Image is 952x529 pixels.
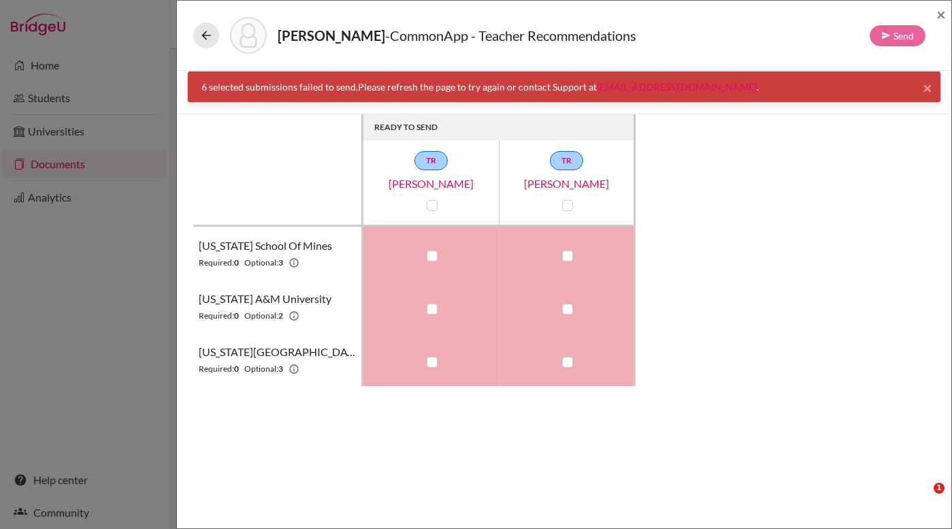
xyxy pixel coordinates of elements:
div: 6 selected submissions failed to send. [201,80,927,94]
span: Required: [199,257,234,269]
iframe: Intercom live chat [906,483,938,515]
th: READY TO SEND [363,114,636,140]
b: 0 [234,363,239,375]
button: Close [936,6,946,22]
b: 0 [234,310,239,322]
b: 2 [278,310,283,322]
span: [US_STATE][GEOGRAPHIC_DATA] [199,344,356,360]
span: Optional: [244,257,278,269]
a: [PERSON_NAME] [363,176,499,192]
b: 3 [278,363,283,375]
b: 3 [278,257,283,269]
a: [EMAIL_ADDRESS][DOMAIN_NAME] [597,81,757,93]
span: [US_STATE] School of Mines [199,238,332,254]
span: Optional: [244,363,278,375]
a: TR [550,151,583,170]
span: 1 [934,483,945,494]
a: [PERSON_NAME] [499,176,635,192]
button: Send [870,25,925,46]
span: - CommonApp - Teacher Recommendations [385,27,636,44]
span: Required: [199,363,234,375]
span: Please refresh the page to try again or contact Support at . [358,81,759,93]
span: [US_STATE] A&M University [199,291,331,307]
span: Required: [199,310,234,322]
strong: [PERSON_NAME] [278,27,385,44]
b: 0 [234,257,239,269]
span: Optional: [244,310,278,322]
span: × [923,78,932,97]
span: × [936,4,946,24]
button: Close [923,80,932,96]
a: TR [414,151,448,170]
